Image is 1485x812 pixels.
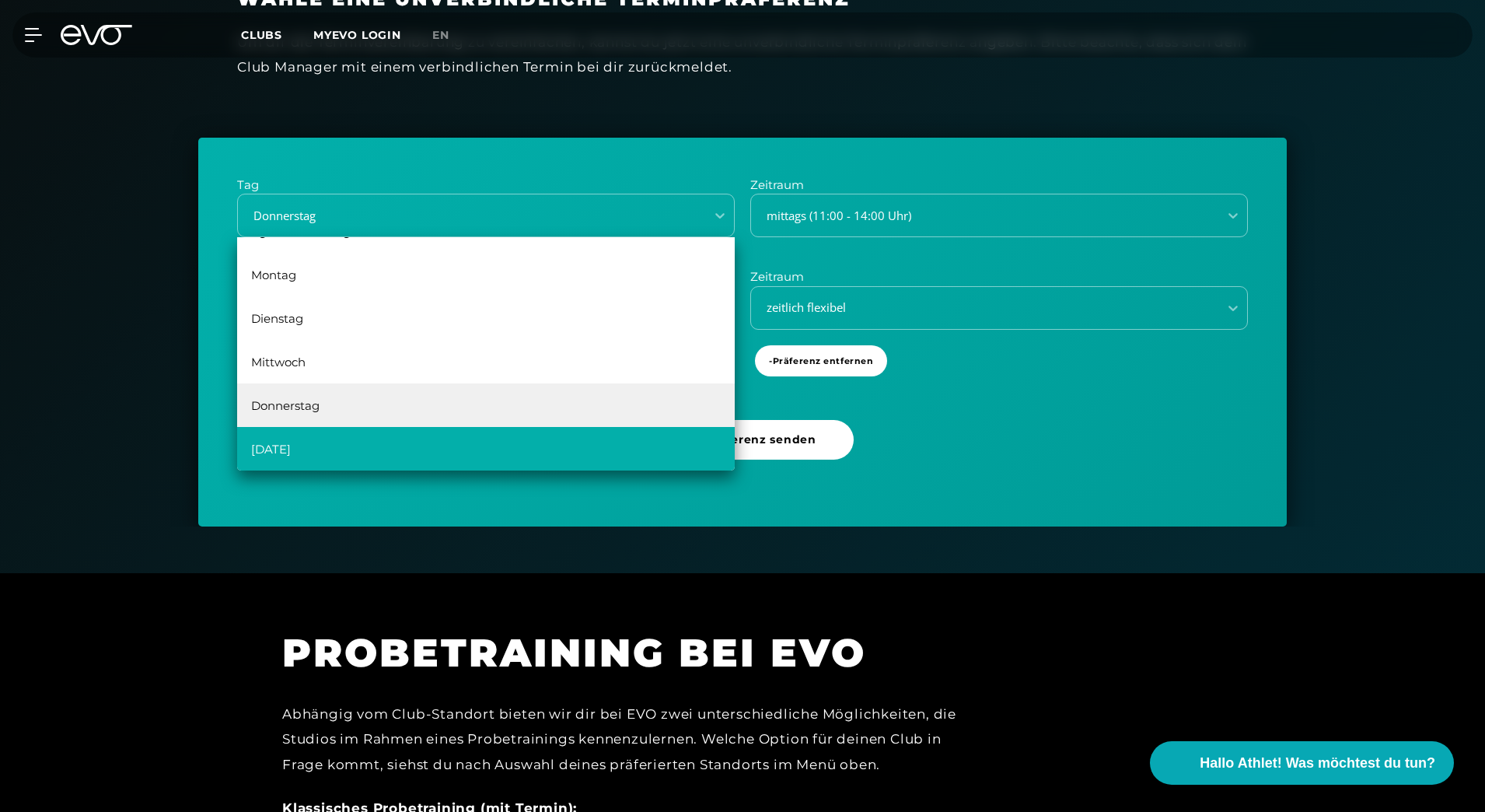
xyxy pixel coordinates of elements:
div: mittags (11:00 - 14:00 Uhr) [753,207,1207,225]
a: MYEVO LOGIN [313,28,401,42]
span: Clubs [241,28,282,42]
button: Hallo Athlet! Was möchtest du tun? [1150,741,1454,785]
div: Dienstag [237,296,735,340]
a: Terminpräferenz senden [625,420,859,488]
a: Clubs [241,27,313,42]
p: Zeitraum [750,268,1248,286]
h1: PROBETRAINING BEI EVO [282,628,982,678]
div: Donnerstag [239,207,694,225]
div: Abhängig vom Club-Standort bieten wir dir bei EVO zwei unterschiedliche Möglichkeiten, die Studio... [282,702,982,777]
a: en [432,26,468,44]
div: [DATE] [237,427,735,471]
div: Donnerstag [237,383,735,427]
p: Zeitraum [750,177,1248,194]
a: -Präferenz entfernen [755,345,893,405]
div: Mittwoch [237,340,735,383]
span: - Präferenz entfernen [769,355,873,368]
span: Terminpräferenz senden [662,432,816,448]
span: en [432,28,449,42]
div: zeitlich flexibel [753,299,1207,317]
span: Hallo Athlet! Was möchtest du tun? [1200,753,1435,774]
p: Tag [237,177,735,194]
div: Montag [237,253,735,296]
